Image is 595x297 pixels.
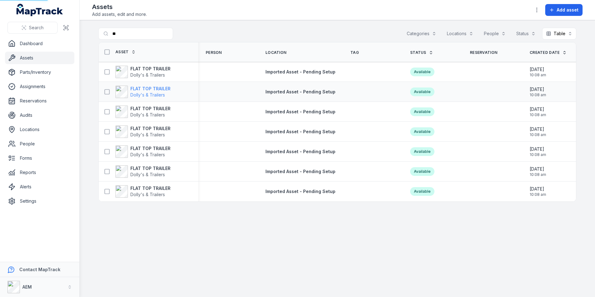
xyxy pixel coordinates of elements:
span: Imported Asset - Pending Setup [265,129,335,134]
span: 10:08 am [530,172,546,177]
a: Asset [115,49,136,54]
span: Person [206,50,222,55]
span: Search [29,25,44,31]
div: Available [410,187,434,196]
a: MapTrack [16,4,63,16]
span: Add assets, edit and more. [92,11,147,17]
span: Tag [350,50,359,55]
time: 20/08/2025, 10:08:45 am [530,166,546,177]
time: 20/08/2025, 10:08:45 am [530,186,546,197]
span: Created Date [530,50,560,55]
span: [DATE] [530,86,546,92]
span: Add asset [557,7,579,13]
a: Assets [5,52,74,64]
time: 20/08/2025, 10:08:45 am [530,106,546,117]
div: Available [410,127,434,136]
a: FLAT TOP TRAILERDolly's & Trailers [115,106,171,118]
span: Dolly's & Trailers [130,112,165,117]
a: Forms [5,152,74,164]
strong: FLAT TOP TRAILER [130,145,171,152]
strong: FLAT TOP TRAILER [130,125,171,132]
strong: FLAT TOP TRAILER [130,86,171,92]
span: Asset [115,49,129,54]
time: 20/08/2025, 10:08:45 am [530,86,546,97]
h2: Assets [92,2,147,11]
time: 20/08/2025, 10:08:45 am [530,146,546,157]
span: 10:08 am [530,192,546,197]
button: Status [512,28,540,40]
a: Imported Asset - Pending Setup [265,69,335,75]
span: Dolly's & Trailers [130,72,165,78]
a: Assignments [5,80,74,93]
strong: FLAT TOP TRAILER [130,165,171,172]
a: Created Date [530,50,567,55]
a: Imported Asset - Pending Setup [265,168,335,175]
a: FLAT TOP TRAILERDolly's & Trailers [115,66,171,78]
span: Dolly's & Trailers [130,132,165,137]
button: Locations [443,28,477,40]
button: People [480,28,510,40]
span: [DATE] [530,166,546,172]
span: Status [410,50,426,55]
span: [DATE] [530,146,546,152]
a: Reports [5,166,74,179]
button: Search [7,22,58,34]
span: Imported Asset - Pending Setup [265,169,335,174]
a: Imported Asset - Pending Setup [265,148,335,155]
a: Imported Asset - Pending Setup [265,89,335,95]
div: Available [410,167,434,176]
button: Table [542,28,576,40]
span: Imported Asset - Pending Setup [265,109,335,114]
span: 10:08 am [530,112,546,117]
span: Dolly's & Trailers [130,192,165,197]
button: Categories [403,28,440,40]
a: FLAT TOP TRAILERDolly's & Trailers [115,185,171,198]
span: Dolly's & Trailers [130,92,165,97]
span: Dolly's & Trailers [130,172,165,177]
a: People [5,138,74,150]
strong: Contact MapTrack [19,267,60,272]
button: Add asset [545,4,583,16]
time: 20/08/2025, 10:08:45 am [530,66,546,78]
time: 20/08/2025, 10:08:45 am [530,126,546,137]
span: Imported Asset - Pending Setup [265,189,335,194]
a: FLAT TOP TRAILERDolly's & Trailers [115,125,171,138]
strong: FLAT TOP TRAILER [130,106,171,112]
a: Status [410,50,433,55]
div: Available [410,68,434,76]
span: [DATE] [530,186,546,192]
strong: FLAT TOP TRAILER [130,66,171,72]
a: FLAT TOP TRAILERDolly's & Trailers [115,165,171,178]
a: Imported Asset - Pending Setup [265,188,335,195]
a: Dashboard [5,37,74,50]
div: Available [410,147,434,156]
span: [DATE] [530,66,546,73]
span: [DATE] [530,106,546,112]
span: Reservation [470,50,497,55]
strong: FLAT TOP TRAILER [130,185,171,191]
a: Reservations [5,95,74,107]
a: FLAT TOP TRAILERDolly's & Trailers [115,145,171,158]
span: Imported Asset - Pending Setup [265,149,335,154]
span: Imported Asset - Pending Setup [265,89,335,94]
a: Imported Asset - Pending Setup [265,109,335,115]
div: Available [410,87,434,96]
span: 10:08 am [530,92,546,97]
a: Alerts [5,181,74,193]
span: 10:08 am [530,132,546,137]
span: Dolly's & Trailers [130,152,165,157]
div: Available [410,107,434,116]
span: Location [265,50,286,55]
span: 10:08 am [530,73,546,78]
a: Imported Asset - Pending Setup [265,129,335,135]
a: FLAT TOP TRAILERDolly's & Trailers [115,86,171,98]
span: 10:08 am [530,152,546,157]
a: Audits [5,109,74,121]
a: Parts/Inventory [5,66,74,78]
strong: AEM [22,284,32,290]
span: Imported Asset - Pending Setup [265,69,335,74]
a: Settings [5,195,74,207]
a: Locations [5,123,74,136]
span: [DATE] [530,126,546,132]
